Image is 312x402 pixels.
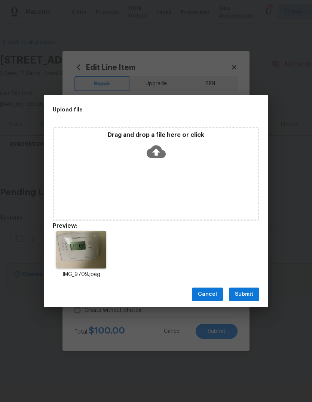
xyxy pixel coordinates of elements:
[235,290,253,299] span: Submit
[56,231,106,268] img: 2Q==
[198,290,217,299] span: Cancel
[54,131,258,139] p: Drag and drop a file here or click
[229,288,259,301] button: Submit
[53,271,110,279] p: IMG_9709.jpeg
[192,288,223,301] button: Cancel
[53,105,226,114] h2: Upload file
